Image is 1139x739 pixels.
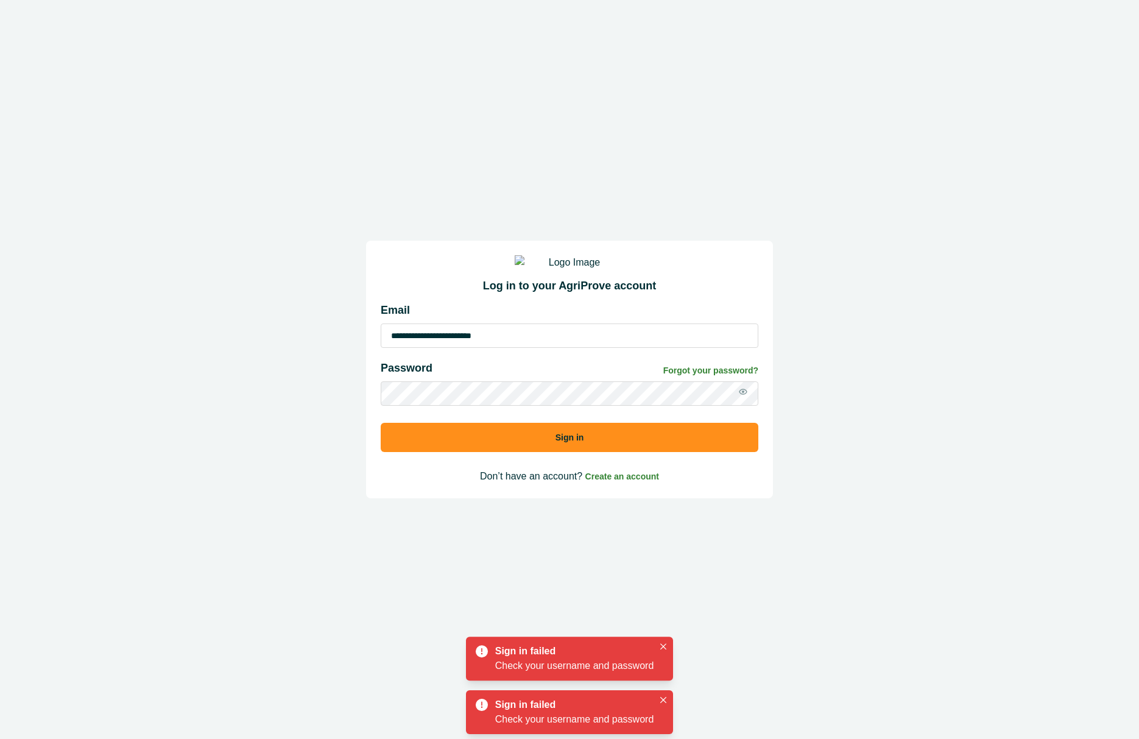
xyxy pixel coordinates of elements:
span: Create an account [585,472,659,481]
div: Check your username and password [495,712,654,727]
button: Sign in [381,423,758,452]
div: Sign in failed [495,698,649,712]
img: Logo Image [515,255,624,270]
p: Email [381,302,758,319]
div: Check your username and password [495,659,654,673]
h2: Log in to your AgriProve account [381,280,758,293]
p: Don’t have an account? [381,469,758,484]
a: Create an account [585,471,659,481]
a: Forgot your password? [663,364,758,377]
p: Password [381,360,432,377]
button: Close [656,639,671,654]
div: Sign in failed [495,644,649,659]
button: Close [656,693,671,707]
